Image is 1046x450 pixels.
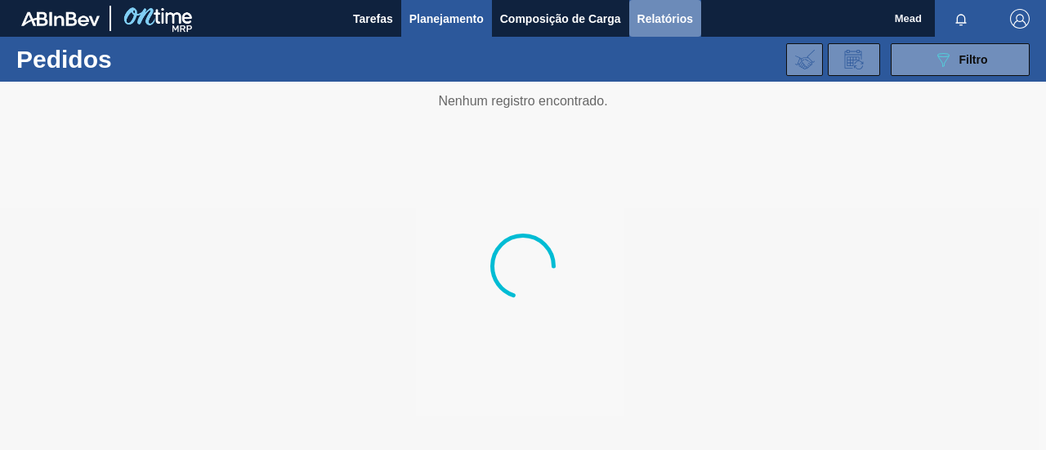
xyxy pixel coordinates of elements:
span: Composição de Carga [500,9,621,29]
h1: Pedidos [16,50,242,69]
div: Importar Negociações dos Pedidos [786,43,823,76]
span: Tarefas [353,9,393,29]
img: Logout [1010,9,1030,29]
span: Relatórios [637,9,693,29]
div: Solicitação de Revisão de Pedidos [828,43,880,76]
span: Planejamento [409,9,484,29]
button: Notificações [935,7,987,30]
button: Filtro [891,43,1030,76]
img: TNhmsLtSVTkK8tSr43FrP2fwEKptu5GPRR3wAAAABJRU5ErkJggg== [21,11,100,26]
span: Filtro [959,53,988,66]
